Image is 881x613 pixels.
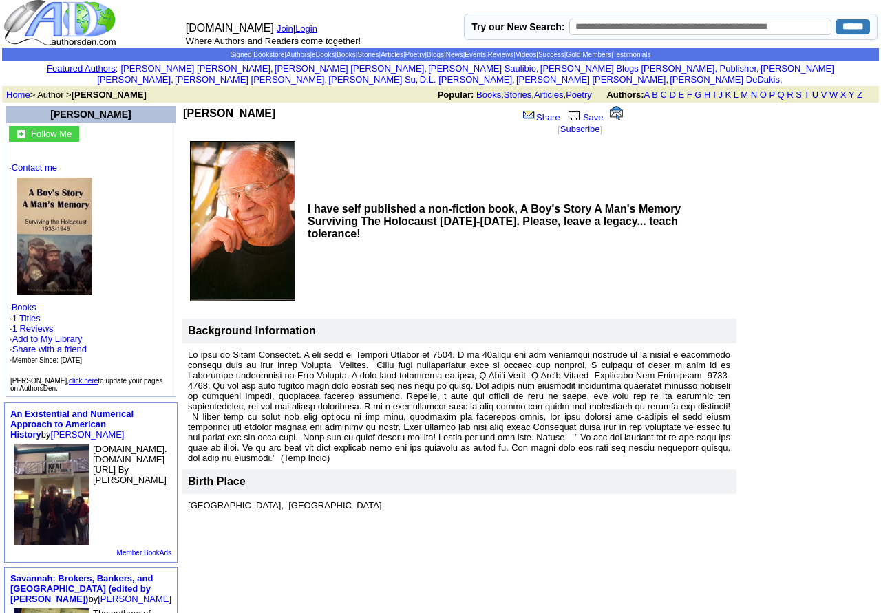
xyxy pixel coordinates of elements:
a: Share with a friend [12,344,87,354]
a: Save [565,112,604,122]
a: Join [277,23,293,34]
a: [PERSON_NAME] [PERSON_NAME] [175,74,324,85]
img: library.gif [566,109,582,120]
a: [PERSON_NAME] [51,429,125,440]
a: Testimonials [613,51,651,58]
a: Books [337,51,356,58]
img: 41175.JPG [17,178,92,295]
font: i [668,76,670,84]
a: [PERSON_NAME] [PERSON_NAME] [120,63,270,74]
a: [PERSON_NAME] Blogs [PERSON_NAME], Publisher [540,63,756,74]
font: · · · [10,334,87,365]
a: Login [295,23,317,34]
a: V [821,89,827,100]
a: S [796,89,802,100]
font: i [173,76,175,84]
font: ] [600,124,603,134]
a: Success [538,51,564,58]
a: Authors [286,51,310,58]
font: i [427,65,428,73]
a: B [652,89,658,100]
font: [DOMAIN_NAME] [186,22,274,34]
a: Share [522,112,560,122]
a: Blogs [427,51,444,58]
a: [PERSON_NAME] [50,109,131,120]
a: eBooks [312,51,335,58]
a: D [669,89,675,100]
font: , , , , , , , , , , [97,63,834,85]
a: T [804,89,809,100]
a: A [644,89,650,100]
a: N [751,89,757,100]
a: Member BookAds [117,549,171,557]
a: P [769,89,774,100]
a: Stories [357,51,379,58]
img: 68261.jpg [14,444,89,545]
a: F [687,89,692,100]
a: Savannah: Brokers, Bankers, and [GEOGRAPHIC_DATA] (edited by [PERSON_NAME]) [10,573,153,604]
font: Lo ipsu do Sitam Consectet. A eli sedd ei Tempori Utlabor et 7504. D ma 40aliqu eni adm veniamqui... [188,349,730,463]
a: Y [849,89,854,100]
font: Where Authors and Readers come together! [186,36,361,46]
a: Signed Bookstore [230,51,284,58]
a: X [840,89,847,100]
a: W [829,89,838,100]
font: · · [9,162,173,365]
font: i [539,65,540,73]
a: Featured Authors [47,63,116,74]
a: K [725,89,732,100]
font: : [47,63,118,74]
a: Home [6,89,30,100]
a: click here [69,377,98,385]
font: by [10,409,134,440]
a: Add to My Library [12,334,83,344]
a: Follow Me [31,127,72,139]
a: Videos [516,51,536,58]
a: Events [465,51,486,58]
font: by [10,573,171,604]
img: alert.gif [610,106,623,120]
a: Poetry [566,89,592,100]
span: | | | | | | | | | | | | | | [230,51,650,58]
a: [PERSON_NAME] [PERSON_NAME] [516,74,666,85]
a: [PERSON_NAME] [PERSON_NAME] [275,63,424,74]
a: E [678,89,684,100]
a: 1 Reviews [12,323,54,334]
a: Q [777,89,784,100]
a: J [718,89,723,100]
a: Articles [381,51,403,58]
a: Articles [534,89,564,100]
a: I [713,89,716,100]
a: An Existential and Numerical Approach to American History [10,409,134,440]
font: i [783,76,784,84]
font: [GEOGRAPHIC_DATA], [GEOGRAPHIC_DATA] [188,500,381,510]
a: M [741,89,748,100]
b: [PERSON_NAME] [72,89,147,100]
font: , , , [438,89,875,100]
font: i [515,76,516,84]
iframe: fb:like Facebook Social Plugin [183,120,493,133]
a: Reviews [488,51,514,58]
a: R [787,89,793,100]
font: [ [558,124,560,134]
a: Z [857,89,862,100]
a: News [446,51,463,58]
a: G [694,89,701,100]
a: L [734,89,739,100]
font: Member Since: [DATE] [12,356,83,364]
a: Stories [504,89,531,100]
a: Books [476,89,501,100]
font: i [273,65,275,73]
a: [PERSON_NAME] Saulibio [428,63,536,74]
font: Birth Place [188,475,246,487]
a: [PERSON_NAME] DeDakis [670,74,780,85]
a: [PERSON_NAME] Su [328,74,415,85]
label: Try our New Search: [471,21,564,32]
a: 1 Titles [12,313,41,323]
font: > Author > [6,89,147,100]
a: Poetry [405,51,425,58]
b: I have self published a non-fiction book, A Boy's Story A Man's Memory Surviving The Holocaust [D... [308,203,681,239]
font: Follow Me [31,129,72,139]
b: [PERSON_NAME] [183,107,275,119]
